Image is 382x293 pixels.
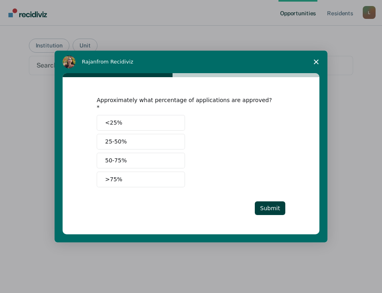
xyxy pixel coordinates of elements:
[97,134,185,150] button: 25-50%
[97,153,185,168] button: 50-75%
[97,115,185,131] button: <25%
[97,59,134,65] span: from Recidiviz
[255,201,285,215] button: Submit
[105,137,127,146] span: 25-50%
[105,119,122,127] span: <25%
[97,172,185,187] button: >75%
[63,55,75,68] img: Profile image for Rajan
[305,51,327,73] span: Close survey
[82,59,97,65] span: Rajan
[97,96,273,111] div: Approximately what percentage of applications are approved?
[105,156,127,165] span: 50-75%
[105,175,122,184] span: >75%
